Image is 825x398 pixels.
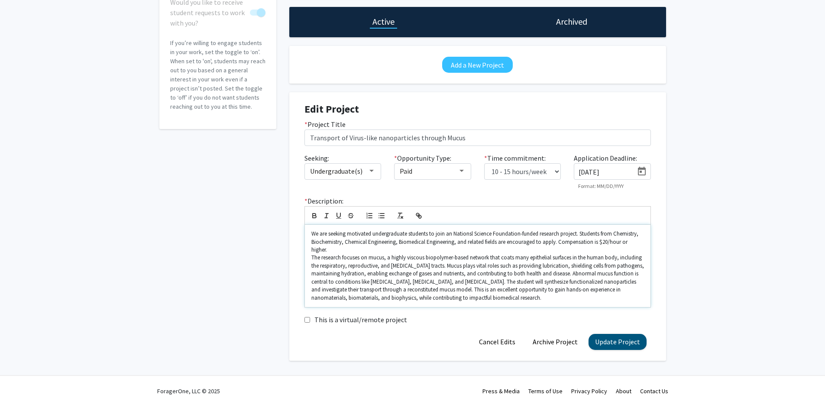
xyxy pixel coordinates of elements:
[556,16,587,28] h1: Archived
[472,334,522,350] button: Cancel Edits
[372,16,395,28] h1: Active
[484,153,546,163] label: Time commitment:
[528,387,563,395] a: Terms of Use
[526,334,584,350] button: Archive Project
[589,334,647,350] button: Update Project
[170,39,265,111] p: If you’re willing to engage students in your work, set the toggle to ‘on’. When set to 'on', stud...
[314,314,407,325] label: This is a virtual/remote project
[311,254,644,302] p: The research focuses on mucus, a highly viscous biopolymer-based network that coats many epitheli...
[6,359,37,392] iframe: Chat
[310,167,362,175] span: Undergraduate(s)
[304,153,329,163] label: Seeking:
[311,230,644,254] p: We are seeking motivated undergraduate students to join an Nationsl Science Foundation-funded res...
[571,387,607,395] a: Privacy Policy
[304,196,343,206] label: Description:
[578,183,624,189] mat-hint: Format: MM/DD/YYYY
[394,153,451,163] label: Opportunity Type:
[482,387,520,395] a: Press & Media
[304,119,346,129] label: Project Title
[400,167,412,175] span: Paid
[616,387,631,395] a: About
[574,153,637,163] label: Application Deadline:
[633,164,650,179] button: Open calendar
[304,102,359,116] strong: Edit Project
[640,387,668,395] a: Contact Us
[442,57,513,73] button: Add a New Project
